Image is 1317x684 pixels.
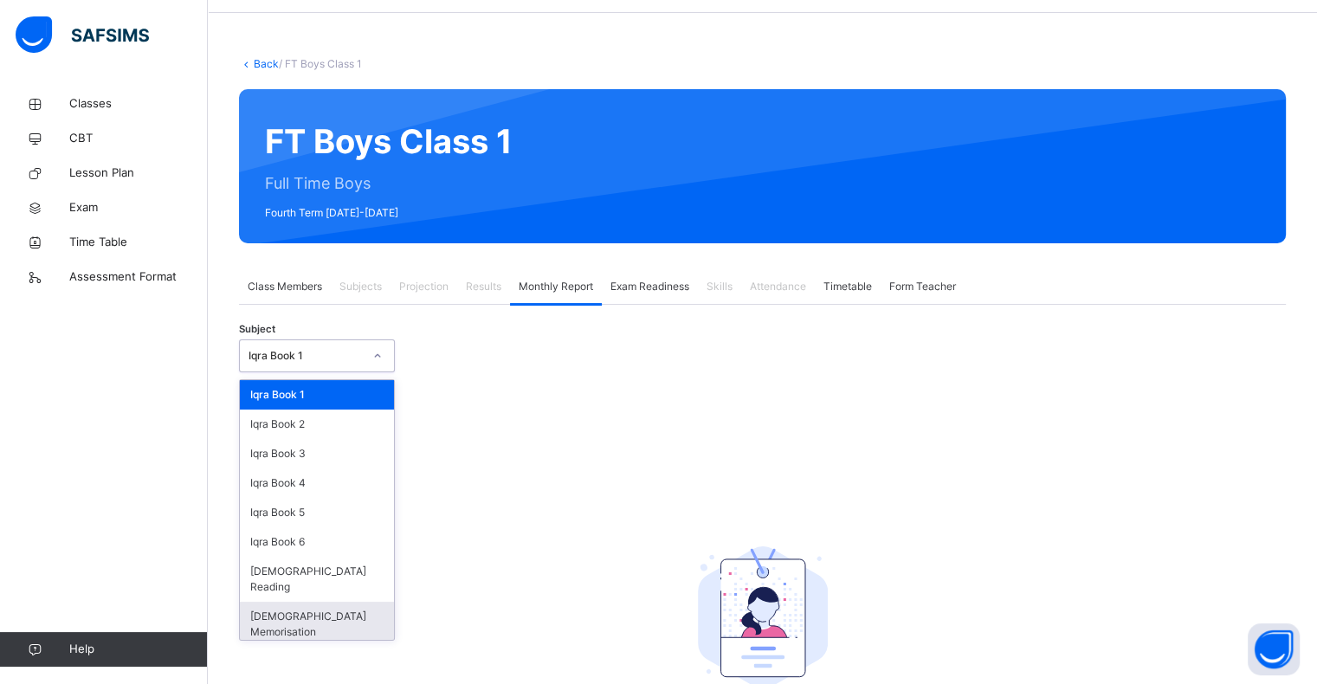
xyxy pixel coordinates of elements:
[240,557,394,602] div: [DEMOGRAPHIC_DATA] Reading
[610,279,689,294] span: Exam Readiness
[16,16,149,53] img: safsims
[240,410,394,439] div: Iqra Book 2
[240,380,394,410] div: Iqra Book 1
[240,527,394,557] div: Iqra Book 6
[279,57,362,70] span: / FT Boys Class 1
[69,199,208,216] span: Exam
[254,57,279,70] a: Back
[69,641,207,658] span: Help
[240,468,394,498] div: Iqra Book 4
[889,279,956,294] span: Form Teacher
[750,279,806,294] span: Attendance
[249,348,363,364] div: Iqra Book 1
[707,279,733,294] span: Skills
[240,602,394,647] div: [DEMOGRAPHIC_DATA] Memorisation
[339,279,382,294] span: Subjects
[823,279,872,294] span: Timetable
[240,498,394,527] div: Iqra Book 5
[248,279,322,294] span: Class Members
[399,279,449,294] span: Projection
[519,279,593,294] span: Monthly Report
[1248,623,1300,675] button: Open asap
[240,439,394,468] div: Iqra Book 3
[69,130,208,147] span: CBT
[69,234,208,251] span: Time Table
[69,95,208,113] span: Classes
[466,279,501,294] span: Results
[69,165,208,182] span: Lesson Plan
[69,268,208,286] span: Assessment Format
[239,322,275,337] span: Subject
